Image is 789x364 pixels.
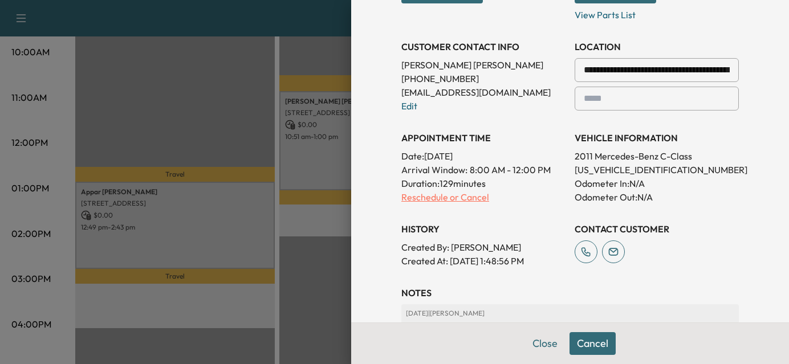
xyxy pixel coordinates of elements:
p: [US_VEHICLE_IDENTIFICATION_NUMBER] [575,163,739,177]
h3: NOTES [401,286,739,300]
p: 2011 Mercedes-Benz C-Class [575,149,739,163]
p: [EMAIL_ADDRESS][DOMAIN_NAME] [401,85,566,99]
p: Duration: 129 minutes [401,177,566,190]
h3: CUSTOMER CONTACT INFO [401,40,566,54]
p: Created At : [DATE] 1:48:56 PM [401,254,566,268]
p: View Parts List [575,3,739,22]
h3: CONTACT CUSTOMER [575,222,739,236]
p: [PHONE_NUMBER] [401,72,566,85]
p: Created By : [PERSON_NAME] [401,240,566,254]
button: Close [525,332,565,355]
p: [DATE] | [PERSON_NAME] [406,309,734,318]
a: Edit [401,100,417,112]
h3: LOCATION [575,40,739,54]
h3: APPOINTMENT TIME [401,131,566,145]
span: 8:00 AM - 12:00 PM [470,163,551,177]
p: Arrival Window: [401,163,566,177]
h3: VEHICLE INFORMATION [575,131,739,145]
p: Reschedule or Cancel [401,190,566,204]
p: Odometer In: N/A [575,177,739,190]
button: Cancel [570,332,616,355]
p: Odometer Out: N/A [575,190,739,204]
p: [PERSON_NAME] [PERSON_NAME] [401,58,566,72]
h3: History [401,222,566,236]
p: Date: [DATE] [401,149,566,163]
